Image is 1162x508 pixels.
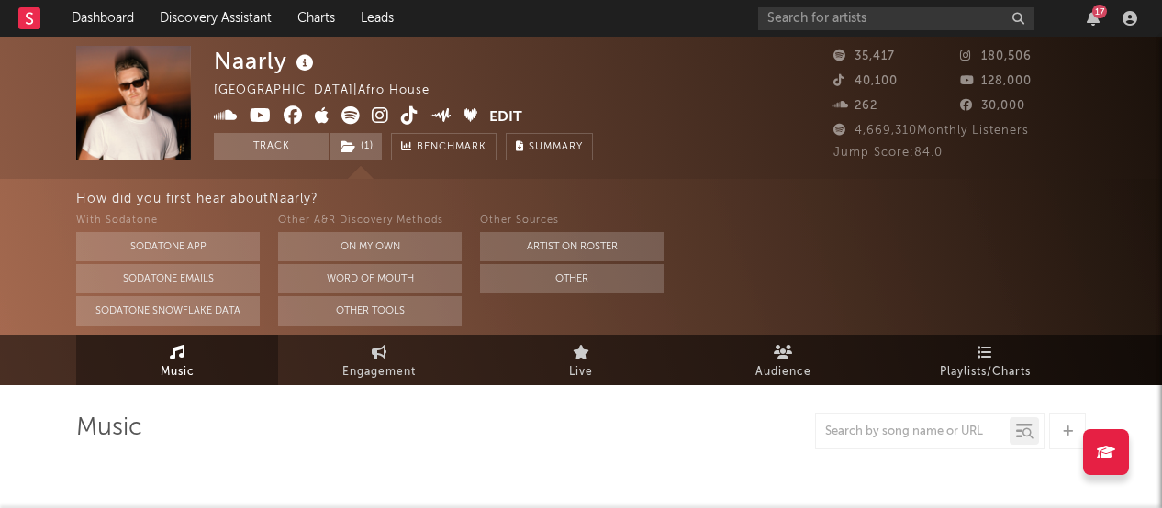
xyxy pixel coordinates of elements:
[960,100,1025,112] span: 30,000
[506,133,593,160] button: Summary
[278,264,462,293] button: Word Of Mouth
[480,264,664,293] button: Other
[833,100,877,112] span: 262
[214,46,318,76] div: Naarly
[278,296,462,326] button: Other Tools
[278,335,480,385] a: Engagement
[569,361,593,383] span: Live
[329,133,383,160] span: ( 1 )
[529,142,583,152] span: Summary
[480,210,664,232] div: Other Sources
[391,133,497,160] a: Benchmark
[833,50,895,62] span: 35,417
[940,361,1031,383] span: Playlists/Charts
[489,106,522,129] button: Edit
[76,264,260,293] button: Sodatone Emails
[884,335,1086,385] a: Playlists/Charts
[278,210,462,232] div: Other A&R Discovery Methods
[758,7,1034,30] input: Search for artists
[833,75,898,87] span: 40,100
[214,133,329,160] button: Track
[1087,11,1100,26] button: 17
[161,361,195,383] span: Music
[417,137,486,159] span: Benchmark
[833,125,1029,137] span: 4,669,310 Monthly Listeners
[278,232,462,261] button: On My Own
[342,361,416,383] span: Engagement
[682,335,884,385] a: Audience
[833,147,943,159] span: Jump Score: 84.0
[330,133,382,160] button: (1)
[76,296,260,326] button: Sodatone Snowflake Data
[755,361,811,383] span: Audience
[960,75,1032,87] span: 128,000
[76,335,278,385] a: Music
[76,232,260,261] button: Sodatone App
[960,50,1032,62] span: 180,506
[480,335,682,385] a: Live
[76,188,1162,210] div: How did you first hear about Naarly ?
[1092,5,1107,18] div: 17
[480,232,664,261] button: Artist on Roster
[76,210,260,232] div: With Sodatone
[816,425,1010,439] input: Search by song name or URL
[214,80,472,102] div: [GEOGRAPHIC_DATA] | Afro House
